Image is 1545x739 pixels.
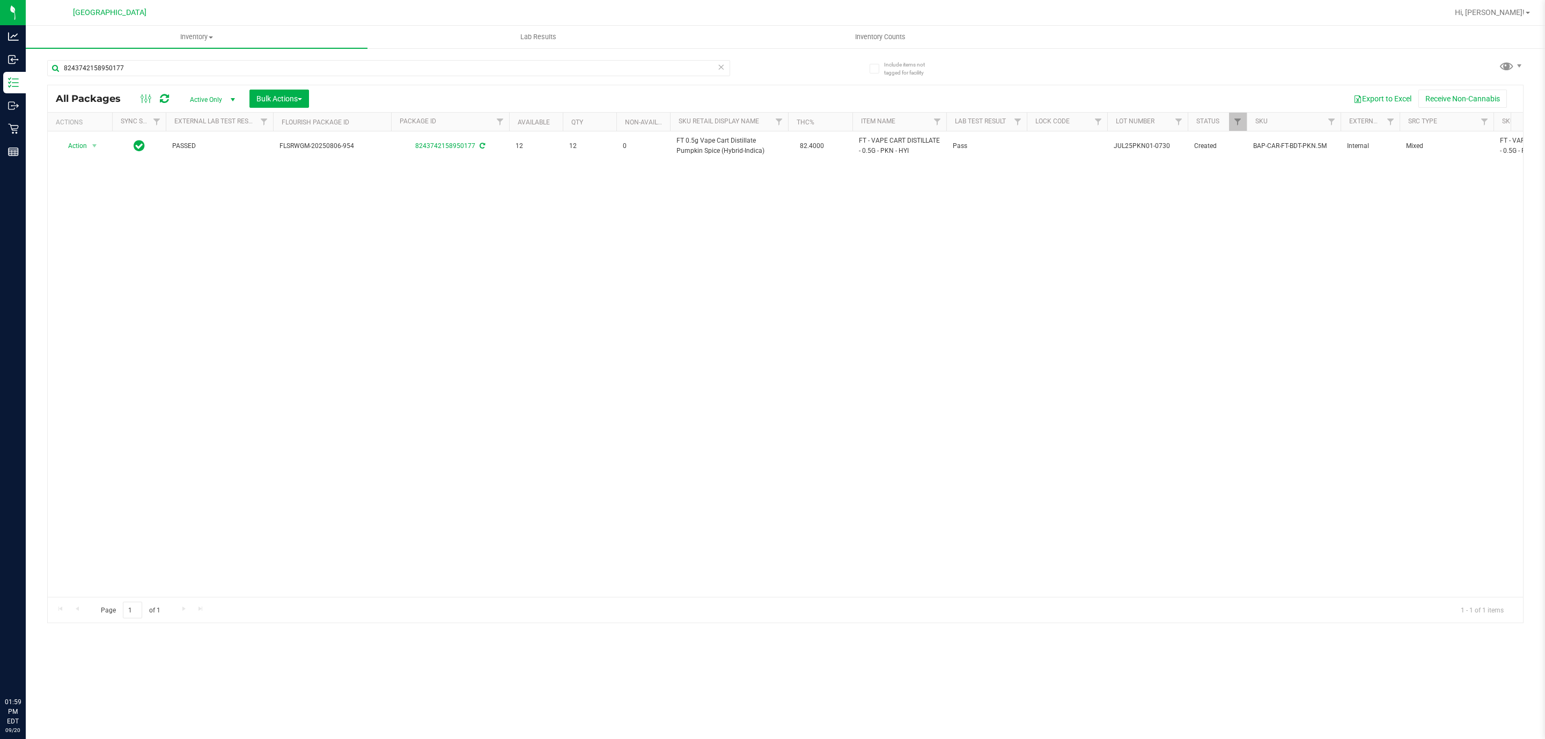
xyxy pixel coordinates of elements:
a: Filter [255,113,273,131]
span: Include items not tagged for facility [884,61,938,77]
span: Mixed [1406,141,1487,151]
span: Page of 1 [92,602,169,618]
a: Filter [1382,113,1400,131]
span: Action [58,138,87,153]
a: Package ID [400,117,436,125]
a: Non-Available [625,119,673,126]
inline-svg: Retail [8,123,19,134]
a: Lot Number [1116,117,1154,125]
a: Item Name [861,117,895,125]
a: Available [518,119,550,126]
span: 0 [623,141,664,151]
input: 1 [123,602,142,618]
a: Filter [491,113,509,131]
span: FLSRWGM-20250806-954 [279,141,385,151]
span: Lab Results [506,32,571,42]
span: 12 [569,141,610,151]
span: Internal [1347,141,1393,151]
span: 12 [516,141,556,151]
span: Created [1194,141,1240,151]
a: Lab Results [367,26,709,48]
a: Filter [1009,113,1027,131]
span: Bulk Actions [256,94,302,103]
inline-svg: Inventory [8,77,19,88]
span: Inventory [26,32,367,42]
a: Status [1196,117,1219,125]
span: Hi, [PERSON_NAME]! [1455,8,1525,17]
a: Filter [1476,113,1493,131]
span: Sync from Compliance System [478,142,485,150]
a: Flourish Package ID [282,119,349,126]
a: Inventory Counts [709,26,1051,48]
a: Src Type [1408,117,1437,125]
span: Pass [953,141,1020,151]
span: [GEOGRAPHIC_DATA] [73,8,146,17]
p: 09/20 [5,726,21,734]
a: Qty [571,119,583,126]
div: Actions [56,119,108,126]
span: 82.4000 [794,138,829,154]
a: Filter [148,113,166,131]
a: External Lab Test Result [174,117,259,125]
span: PASSED [172,141,267,151]
iframe: Resource center [11,653,43,685]
button: Receive Non-Cannabis [1418,90,1507,108]
span: 1 - 1 of 1 items [1452,602,1512,618]
a: External/Internal [1349,117,1414,125]
a: Filter [1323,113,1341,131]
a: SKU [1255,117,1268,125]
a: Inventory [26,26,367,48]
input: Search Package ID, Item Name, SKU, Lot or Part Number... [47,60,730,76]
a: 8243742158950177 [415,142,475,150]
inline-svg: Outbound [8,100,19,111]
inline-svg: Inbound [8,54,19,65]
span: FT 0.5g Vape Cart Distillate Pumpkin Spice (Hybrid-Indica) [676,136,782,156]
a: Filter [770,113,788,131]
inline-svg: Analytics [8,31,19,42]
span: JUL25PKN01-0730 [1114,141,1181,151]
a: Filter [1090,113,1107,131]
a: Sku Retail Display Name [679,117,759,125]
p: 01:59 PM EDT [5,697,21,726]
span: FT - VAPE CART DISTILLATE - 0.5G - PKN - HYI [859,136,940,156]
a: Sync Status [121,117,162,125]
a: SKU Name [1502,117,1534,125]
span: Clear [717,60,725,74]
a: Lock Code [1035,117,1070,125]
a: Filter [1170,113,1188,131]
inline-svg: Reports [8,146,19,157]
span: In Sync [134,138,145,153]
a: Filter [929,113,946,131]
span: BAP-CAR-FT-BDT-PKN.5M [1253,141,1334,151]
a: Filter [1229,113,1247,131]
span: select [88,138,101,153]
button: Export to Excel [1347,90,1418,108]
span: Inventory Counts [841,32,920,42]
a: Lab Test Result [955,117,1006,125]
span: All Packages [56,93,131,105]
iframe: Resource center unread badge [32,652,45,664]
button: Bulk Actions [249,90,309,108]
a: THC% [797,119,814,126]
